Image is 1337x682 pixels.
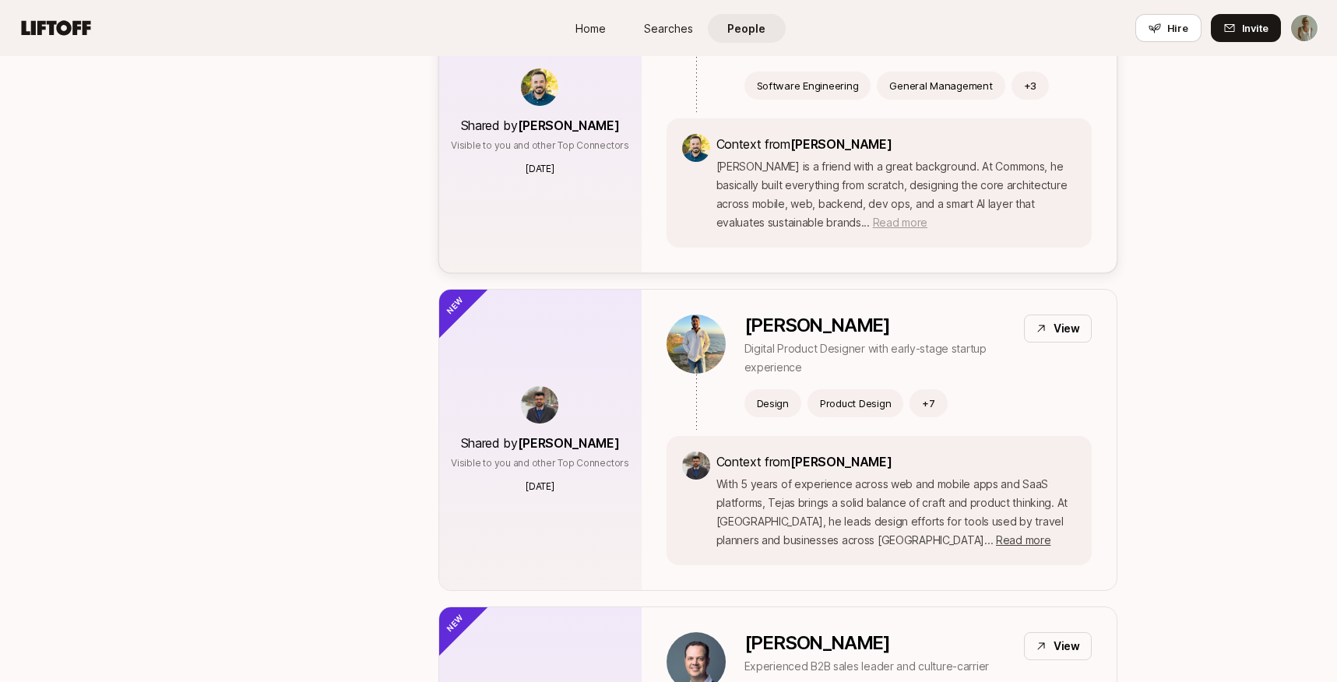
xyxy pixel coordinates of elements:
[716,134,1076,154] p: Context from
[518,118,620,133] span: [PERSON_NAME]
[1211,14,1281,42] button: Invite
[682,134,710,162] img: 94ddba96_162a_4062_a6fe_bdab82155b16.jpg
[667,315,726,374] img: 2e5c13dd_5487_4ead_b453_9670a157f0ff.jpg
[910,389,948,417] button: +7
[1167,20,1188,36] span: Hire
[1012,72,1050,100] button: +3
[996,533,1050,547] span: Read more
[1135,14,1202,42] button: Hire
[521,386,558,424] img: bd4da4d7_5cf5_45b3_8595_1454a3ab2b2e.jpg
[413,581,490,658] div: New
[552,14,630,43] a: Home
[757,395,789,411] p: Design
[744,339,1012,377] p: Digital Product Designer with early-stage startup experience
[1054,637,1080,656] p: View
[744,657,990,676] p: Experienced B2B sales leader and culture-carrier
[744,632,990,654] p: [PERSON_NAME]
[518,435,620,451] span: [PERSON_NAME]
[413,263,490,340] div: New
[757,78,859,93] p: Software Engineering
[526,162,554,176] p: [DATE]
[1242,20,1268,36] span: Invite
[451,456,629,470] p: Visible to you and other Top Connectors
[526,480,554,494] p: [DATE]
[744,315,1012,336] p: [PERSON_NAME]
[889,78,992,93] p: General Management
[451,139,629,153] p: Visible to you and other Top Connectors
[708,14,786,43] a: People
[716,452,1076,472] p: Context from
[820,395,891,411] p: Product Design
[727,20,765,37] span: People
[716,475,1076,550] p: With 5 years of experience across web and mobile apps and SaaS platforms, Tejas brings a solid ba...
[461,115,620,135] p: Shared by
[438,289,1117,591] a: Shared by[PERSON_NAME]Visible to you and other Top Connectors[DATE][PERSON_NAME]Digital Product D...
[575,20,606,37] span: Home
[644,20,693,37] span: Searches
[1291,15,1318,41] img: Ashlea Sommer
[1290,14,1318,42] button: Ashlea Sommer
[682,452,710,480] img: bd4da4d7_5cf5_45b3_8595_1454a3ab2b2e.jpg
[790,454,892,469] span: [PERSON_NAME]
[790,136,892,152] span: [PERSON_NAME]
[521,69,558,106] img: 94ddba96_162a_4062_a6fe_bdab82155b16.jpg
[873,216,927,229] span: Read more
[630,14,708,43] a: Searches
[716,157,1076,232] p: [PERSON_NAME] is a friend with a great background. At Commons, he basically built everything from...
[461,433,620,453] p: Shared by
[1054,319,1080,338] p: View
